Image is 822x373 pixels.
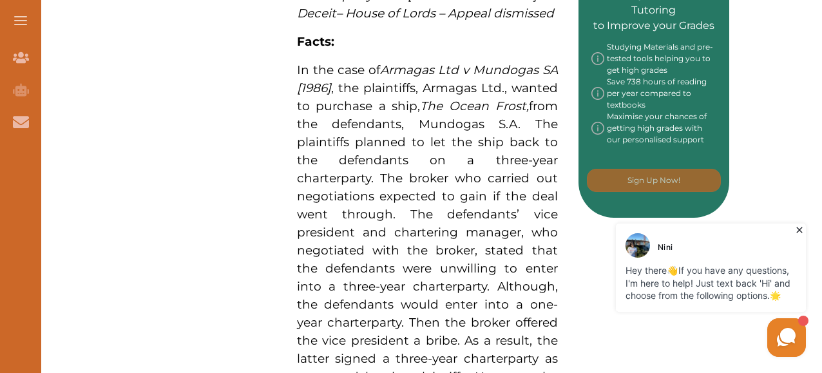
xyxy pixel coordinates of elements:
img: info-img [591,41,604,76]
strong: Facts: [297,34,334,49]
img: info-img [591,111,604,146]
div: Studying Materials and pre-tested tools helping you to get high grades [591,41,717,76]
div: Maximise your chances of getting high grades with our personalised support [591,111,717,146]
p: Sign Up Now! [627,175,680,186]
em: The Ocean Frost, [420,99,528,113]
img: info-img [591,76,604,111]
button: [object Object] [587,169,721,192]
div: Save 738 hours of reading per year compared to textbooks [591,76,717,111]
span: Armagas Ltd v Mundogas SA [1986] [297,62,558,95]
iframe: HelpCrunch [513,220,809,360]
span: Deceit [297,6,336,21]
span: – House of Lords – Appeal dismissed [336,6,554,21]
